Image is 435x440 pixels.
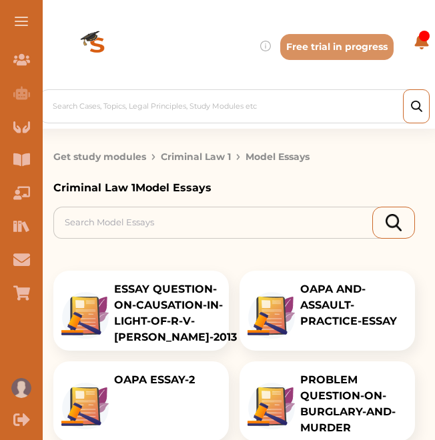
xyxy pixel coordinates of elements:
img: Search [386,214,402,231]
button: Criminal Law 1 [161,150,231,164]
img: arrow [151,150,155,164]
iframe: HelpCrunch [115,380,422,427]
p: ESSAY QUESTION-ON-CAUSATION-IN-LIGHT-OF-R-V-[PERSON_NAME]-2013 [114,281,237,345]
p: OAPA ESSAY-2 [114,372,195,388]
button: Free trial in progress [280,34,394,60]
p: OAPA AND-ASSAULT-PRACTICE-ESSAY [300,281,410,329]
img: info-img [260,41,271,51]
p: Model Essays [246,150,310,164]
p: PROBLEM QUESTION-ON-BURGLARY-AND-MURDER [300,372,410,436]
img: search_icon [411,101,422,113]
img: Logo [49,9,145,84]
p: Criminal Law 1 Model Essays [53,180,415,196]
img: arrow [236,150,240,164]
input: Search Model Essays [53,207,386,239]
button: Get study modules [53,150,146,164]
img: User profile [11,378,31,398]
